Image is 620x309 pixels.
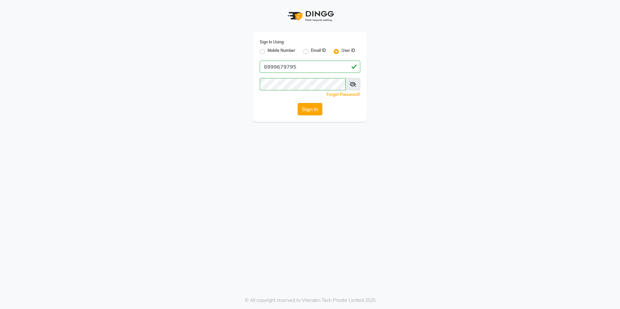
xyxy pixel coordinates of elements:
label: Email ID [311,48,326,55]
a: Forgot Password? [327,92,360,97]
label: User ID [341,48,355,55]
input: Username [260,61,360,73]
button: Sign In [298,103,322,115]
label: Mobile Number [268,48,295,55]
input: Username [260,78,346,90]
label: Sign In Using: [260,39,284,45]
img: logo1.svg [284,6,336,26]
